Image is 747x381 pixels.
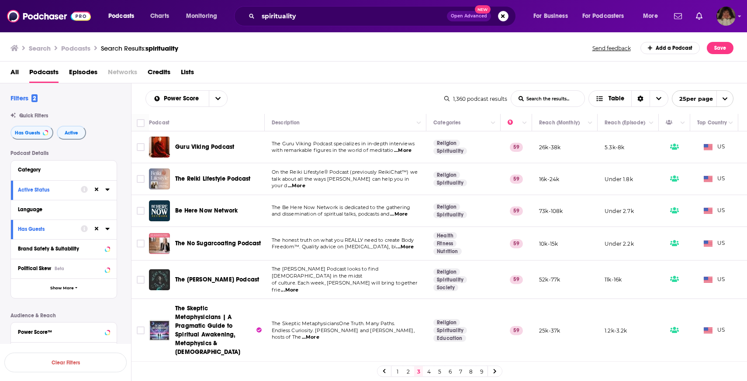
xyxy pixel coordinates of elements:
span: ...More [302,334,319,341]
button: open menu [180,9,228,23]
img: The Reiki Lifestyle Podcast [149,168,170,189]
button: Column Actions [678,118,688,128]
a: Be Here Now Network [175,206,238,215]
span: On the Reiki Lifestyle® Podcast (previously ReikiChat™) we [272,169,418,175]
button: Column Actions [726,118,736,128]
button: Column Actions [488,118,498,128]
button: open menu [527,9,579,23]
p: Under 2.2k [605,240,634,247]
span: Table [609,96,624,102]
p: Podcast Details [10,150,117,156]
button: open menu [672,90,733,107]
a: The No Sugarcoating Podcast [175,239,261,248]
a: Spirituality [433,179,467,186]
span: The Reiki Lifestyle Podcast [175,175,251,182]
p: 25k-37k [539,327,560,334]
p: Under 2.7k [605,207,634,215]
span: Episodes [69,65,97,83]
a: Fitness [433,240,456,247]
span: For Podcasters [582,10,624,22]
span: ...More [288,182,305,189]
span: Charts [150,10,169,22]
a: The [PERSON_NAME] Podcast [175,275,259,284]
a: The No Sugarcoating Podcast [149,233,170,254]
span: Toggle select row [137,240,145,247]
button: Show profile menu [716,7,736,26]
p: Under 1.8k [605,175,633,183]
a: Show notifications dropdown [692,9,706,24]
span: Monitoring [186,10,217,22]
span: Networks [108,65,137,83]
a: 9 [477,366,486,377]
span: US [704,175,725,183]
h3: Search [29,44,51,52]
a: Spirituality [433,276,467,283]
span: Podcasts [29,65,59,83]
a: Spirituality [433,327,467,334]
button: Has Guests [10,126,53,140]
span: US [704,326,725,335]
span: Logged in as angelport [716,7,736,26]
span: US [704,239,725,248]
div: Reach (Monthly) [539,117,580,128]
a: Be Here Now Network [149,200,170,221]
div: Sort Direction [631,91,650,106]
span: ...More [281,287,298,294]
span: The Guru Viking Podcast specializes in in-depth interviews [272,141,415,147]
button: open menu [146,96,209,102]
span: US [704,206,725,215]
span: ...More [396,244,414,251]
span: Be Here Now Network [175,207,238,214]
div: Language [18,206,104,213]
span: 2 [31,94,38,102]
span: The No Sugarcoating Podcast [175,240,261,247]
a: Religion [433,319,460,326]
span: For Business [533,10,568,22]
p: 1.2k-3.2k [605,327,627,334]
span: More [643,10,658,22]
a: Spirituality [433,211,467,218]
p: 59 [510,275,523,284]
a: Spirituality [433,148,467,154]
span: The Skeptic Metaphysicians | A Pragmatic Guide to Spiritual Awakening, Metaphysics & [DEMOGRAPHIC... [175,305,240,356]
span: spirituality [145,44,178,52]
button: Active Status [18,184,81,195]
button: Clear Filters [4,353,127,372]
div: Description [272,117,300,128]
span: Show More [50,286,74,291]
h2: Filters [10,94,38,102]
a: Guru Viking Podcast [175,143,234,151]
a: Charts [145,9,174,23]
span: Open Advanced [451,14,487,18]
div: Power Score™ [18,329,102,335]
button: open menu [102,9,145,23]
button: Send feedback [590,45,633,52]
div: Active Status [18,187,75,193]
a: Podchaser - Follow, Share and Rate Podcasts [7,8,91,24]
div: Category [18,167,104,173]
img: The Esau McCaulley Podcast [149,269,170,290]
button: Show More [11,278,117,298]
span: US [704,275,725,284]
div: Power Score [508,117,520,128]
h2: Choose List sort [145,90,228,107]
div: Top Country [697,117,727,128]
a: Lists [181,65,194,83]
span: The Be Here Now Network is dedicated to the gathering [272,204,410,210]
p: 52k-77k [539,276,560,283]
span: Toggle select row [137,143,145,151]
span: Political Skew [18,265,51,271]
p: 59 [510,239,523,248]
img: The Skeptic Metaphysicians | A Pragmatic Guide to Spiritual Awakening, Metaphysics & Mysticism [149,320,170,341]
img: User Profile [716,7,736,26]
a: 8 [467,366,475,377]
a: The Skeptic Metaphysicians | A Pragmatic Guide to Spiritual Awakening, Metaphysics & [DEMOGRAPHIC... [175,304,262,357]
button: Choose View [588,90,668,107]
a: 6 [446,366,454,377]
div: Beta [55,266,64,271]
a: Brand Safety & Suitability [18,243,110,254]
p: 73k-108k [539,207,563,215]
span: Endless Curiosity. [PERSON_NAME] and [PERSON_NAME], hosts of The [272,327,415,340]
